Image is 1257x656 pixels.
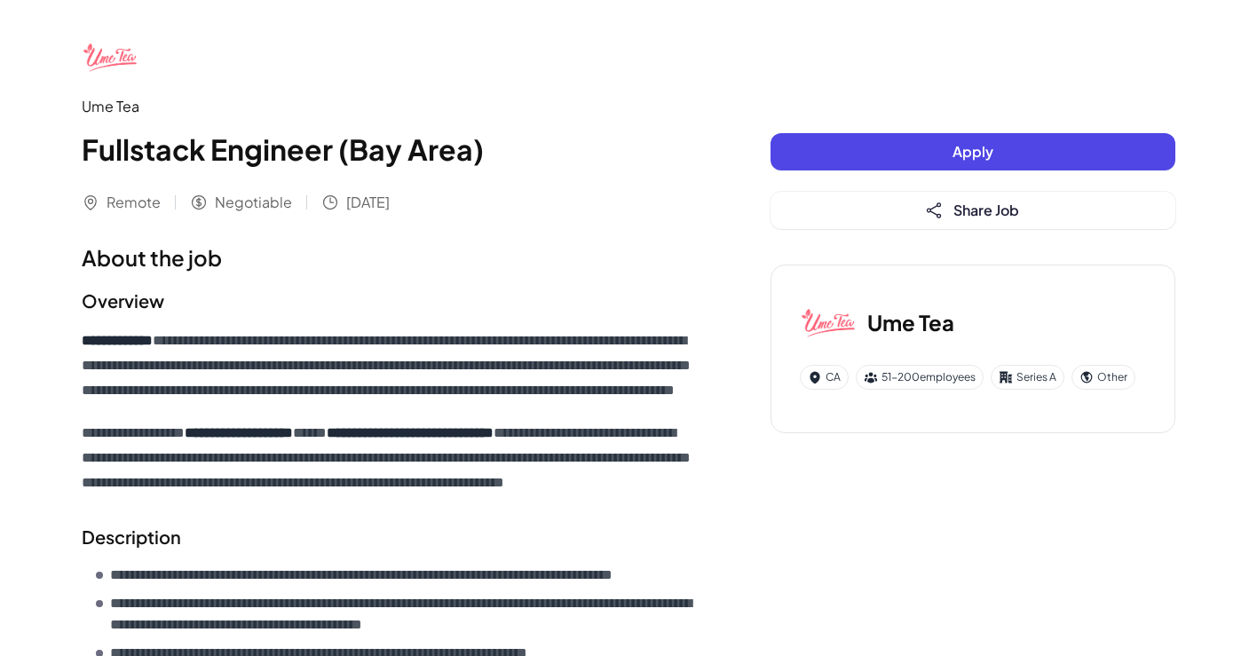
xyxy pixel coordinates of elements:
[856,365,984,390] div: 51-200 employees
[991,365,1064,390] div: Series A
[82,288,700,314] h2: Overview
[346,192,390,213] span: [DATE]
[771,133,1175,170] button: Apply
[215,192,292,213] span: Negotiable
[953,142,993,161] span: Apply
[107,192,161,213] span: Remote
[867,306,954,338] h3: Ume Tea
[953,201,1019,219] span: Share Job
[1071,365,1135,390] div: Other
[82,96,700,117] div: Ume Tea
[800,294,857,351] img: Um
[800,365,849,390] div: CA
[82,128,700,170] h1: Fullstack Engineer (Bay Area)
[771,192,1175,229] button: Share Job
[82,241,700,273] h1: About the job
[82,524,700,550] h2: Description
[82,28,138,85] img: Um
